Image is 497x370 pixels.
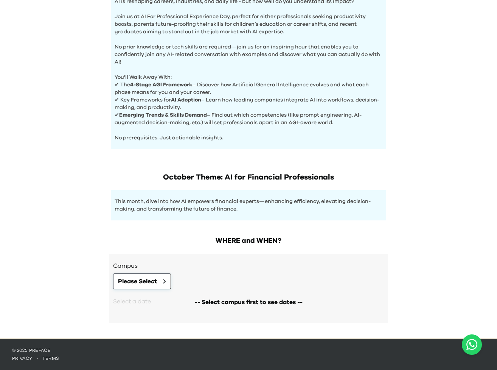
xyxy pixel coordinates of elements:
a: terms [42,356,59,361]
button: Please Select [113,273,171,289]
span: -- Select campus first to see dates -- [195,298,303,307]
p: © 2025 Preface [12,347,485,353]
p: You'll Walk Away With: [115,66,382,81]
h2: WHERE and WHEN? [109,236,388,246]
b: Emerging Trends & Skills Demand [119,112,207,118]
p: No prior knowledge or tech skills are required—join us for an inspiring hour that enables you to ... [115,36,382,66]
a: privacy [12,356,33,361]
p: No prerequisites. Just actionable insights. [115,126,382,142]
span: · [33,356,42,361]
p: ✔ – Find out which competencies (like prompt engineering, AI-augmented decision-making, etc.) wil... [115,111,382,126]
p: ✔ Key Frameworks for – Learn how leading companies integrate AI into workflows, decision-making, ... [115,96,382,111]
p: ✔ The – Discover how Artificial General Intelligence evolves and what each phase means for you an... [115,81,382,96]
p: Join us at AI For Professional Experience Day, perfect for either professionals seeking productiv... [115,5,382,36]
h1: October Theme: AI for Financial Professionals [111,172,386,183]
h3: Campus [113,261,384,270]
b: 4-Stage AGI Framework [130,82,193,87]
p: This month, dive into how AI empowers financial experts—enhancing efficiency, elevating decision-... [115,198,382,213]
b: AI Adoption [171,97,201,103]
span: Please Select [118,277,157,286]
button: Open WhatsApp chat [462,334,482,355]
a: Chat with us on WhatsApp [462,334,482,355]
